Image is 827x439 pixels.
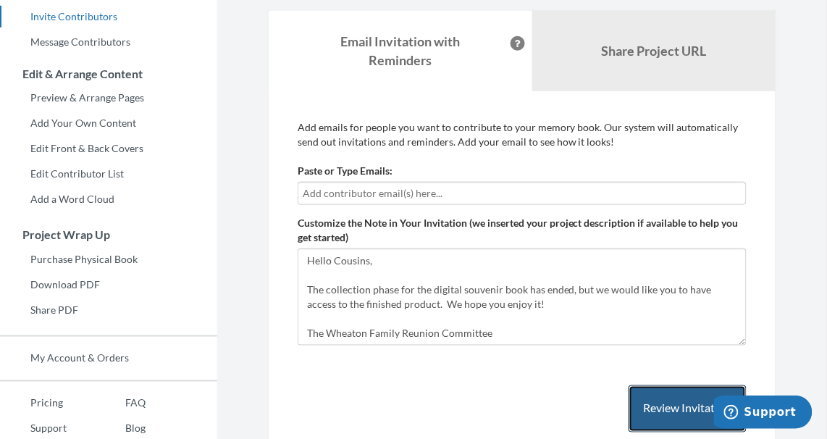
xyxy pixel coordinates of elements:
[298,120,747,149] p: Add emails for people you want to contribute to your memory book. Our system will automatically s...
[629,385,747,432] button: Review Invitation
[602,43,707,59] b: Share Project URL
[298,248,747,346] textarea: Hello [PERSON_NAME] Cousins! Please take a few minutes to reflect on and share your favorite memo...
[1,228,217,241] h3: Project Wrap Up
[95,393,146,414] a: FAQ
[1,67,217,80] h3: Edit & Arrange Content
[298,164,392,178] label: Paste or Type Emails:
[714,396,813,432] iframe: Opens a widget where you can chat to one of our agents
[298,216,747,245] label: Customize the Note in Your Invitation (we inserted your project description if available to help ...
[341,33,461,68] strong: Email Invitation with Reminders
[303,185,742,201] input: Add contributor email(s) here...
